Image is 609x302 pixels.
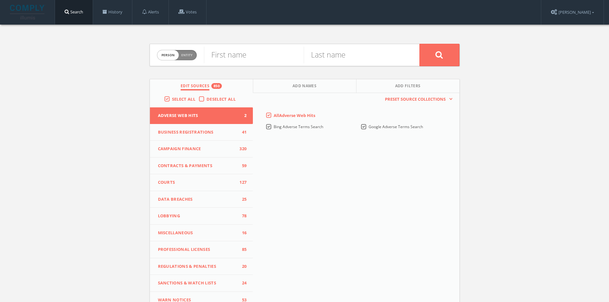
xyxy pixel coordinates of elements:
[253,79,356,93] button: Add Names
[395,83,421,90] span: Add Filters
[158,163,237,169] span: Contracts & Payments
[150,107,253,124] button: Adverse Web Hits2
[237,263,246,270] span: 20
[150,174,253,191] button: Courts127
[150,124,253,141] button: Business Registrations41
[237,129,246,136] span: 41
[369,124,423,129] span: Google Adverse Terms Search
[237,163,246,169] span: 59
[237,280,246,286] span: 24
[150,208,253,225] button: Lobbying78
[158,196,237,203] span: Data Breaches
[382,96,453,103] button: Preset Source Collections
[274,112,315,118] span: All Adverse Web Hits
[293,83,316,90] span: Add Names
[237,213,246,219] span: 78
[181,83,209,90] span: Edit Sources
[150,79,253,93] button: Edit Sources850
[150,225,253,242] button: Miscellaneous16
[150,241,253,258] button: Professional Licenses85
[158,213,237,219] span: Lobbying
[237,196,246,203] span: 25
[150,275,253,292] button: Sanctions & Watch Lists24
[150,191,253,208] button: Data Breaches25
[158,230,237,236] span: Miscellaneous
[150,141,253,158] button: Campaign Finance320
[158,246,237,253] span: Professional Licenses
[172,96,195,102] span: Select All
[158,146,237,152] span: Campaign Finance
[150,258,253,275] button: Regulations & Penalties20
[211,83,222,89] div: 850
[356,79,459,93] button: Add Filters
[158,280,237,286] span: Sanctions & Watch Lists
[237,246,246,253] span: 85
[158,129,237,136] span: Business Registrations
[181,53,192,58] span: Entity
[157,50,179,60] span: person
[237,230,246,236] span: 16
[10,5,46,19] img: illumis
[237,179,246,186] span: 127
[237,112,246,119] span: 2
[158,179,237,186] span: Courts
[158,263,237,270] span: Regulations & Penalties
[274,124,323,129] span: Bing Adverse Terms Search
[150,158,253,174] button: Contracts & Payments59
[382,96,449,103] span: Preset Source Collections
[207,96,236,102] span: Deselect All
[237,146,246,152] span: 320
[158,112,237,119] span: Adverse Web Hits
